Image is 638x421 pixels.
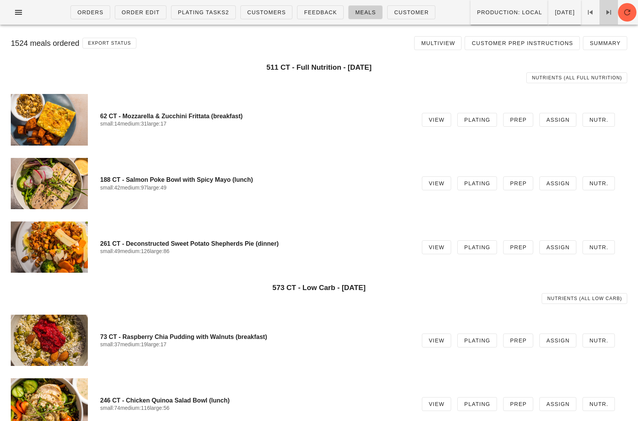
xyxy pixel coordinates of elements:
span: Nutr. [589,117,608,123]
span: Assign [546,180,570,186]
h3: 573 CT - Low Carb - [DATE] [11,283,627,292]
span: Export Status [87,40,131,46]
a: Prep [503,240,533,254]
span: Prep [510,401,527,407]
a: Plating [457,334,497,347]
span: medium:31 [120,121,147,127]
a: Plating [457,113,497,127]
span: View [428,117,445,123]
a: Prep [503,113,533,127]
a: Prep [503,334,533,347]
a: Customer [387,5,435,19]
span: Plating [464,244,490,250]
span: Summary [589,40,621,46]
a: Prep [503,176,533,190]
span: small:49 [100,248,120,254]
span: [DATE] [554,9,575,15]
span: Nutrients (all Low Carb) [547,296,622,301]
span: View [428,401,445,407]
span: Plating [464,180,490,186]
h4: 73 CT - Raspberry Chia Pudding with Walnuts (breakfast) [100,333,410,340]
a: Order Edit [115,5,166,19]
span: Prep [510,180,527,186]
span: Assign [546,401,570,407]
a: Assign [539,397,576,411]
h4: 62 CT - Mozzarella & Zucchini Frittata (breakfast) [100,112,410,120]
a: View [422,334,451,347]
span: medium:97 [120,185,147,191]
a: Assign [539,240,576,254]
span: small:37 [100,341,120,347]
a: Orders [71,5,110,19]
a: Nutr. [583,113,615,127]
a: Customers [240,5,293,19]
span: Assign [546,117,570,123]
span: Multiview [421,40,455,46]
a: Assign [539,113,576,127]
span: Plating Tasks2 [178,9,229,15]
span: large:86 [150,248,170,254]
span: Assign [546,244,570,250]
a: Customer Prep Instructions [465,36,579,50]
a: Assign [539,334,576,347]
a: View [422,113,451,127]
span: Customers [247,9,286,15]
span: Customer Prep Instructions [471,40,573,46]
a: Nutrients (all Low Carb) [542,293,627,304]
a: Plating [457,240,497,254]
span: Nutr. [589,337,608,344]
a: Nutr. [583,240,615,254]
span: Meals [355,9,376,15]
a: Multiview [414,36,462,50]
a: Nutr. [583,334,615,347]
h4: 188 CT - Salmon Poke Bowl with Spicy Mayo (lunch) [100,176,410,183]
a: Assign [539,176,576,190]
a: Nutr. [583,176,615,190]
span: Order Edit [121,9,160,15]
a: Nutr. [583,397,615,411]
span: Plating [464,337,490,344]
span: View [428,180,445,186]
span: Nutr. [589,244,608,250]
span: Prep [510,117,527,123]
a: View [422,397,451,411]
span: large:56 [150,405,170,411]
span: Production: local [477,9,542,15]
span: View [428,337,445,344]
span: medium:126 [120,248,150,254]
h4: 246 CT - Chicken Quinoa Salad Bowl (lunch) [100,397,410,404]
a: Summary [583,36,627,50]
span: Orders [77,9,104,15]
span: medium:19 [120,341,147,347]
span: Plating [464,401,490,407]
a: Plating Tasks2 [171,5,236,19]
button: Export Status [82,38,136,49]
a: View [422,240,451,254]
span: Prep [510,244,527,250]
span: Nutrients (all Full Nutrition) [532,75,622,81]
span: large:17 [147,121,166,127]
span: View [428,244,445,250]
span: small:14 [100,121,120,127]
a: Meals [348,5,383,19]
a: Plating [457,397,497,411]
span: small:42 [100,185,120,191]
span: Plating [464,117,490,123]
span: large:17 [147,341,166,347]
a: Feedback [297,5,344,19]
span: 1524 meals ordered [11,39,79,47]
span: Feedback [304,9,337,15]
a: View [422,176,451,190]
span: Nutr. [589,401,608,407]
span: large:49 [147,185,166,191]
span: Assign [546,337,570,344]
span: Customer [394,9,429,15]
span: medium:116 [120,405,150,411]
a: Plating [457,176,497,190]
h3: 511 CT - Full Nutrition - [DATE] [11,63,627,72]
a: Prep [503,397,533,411]
a: Nutrients (all Full Nutrition) [526,72,627,83]
span: Prep [510,337,527,344]
span: Nutr. [589,180,608,186]
span: small:74 [100,405,120,411]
